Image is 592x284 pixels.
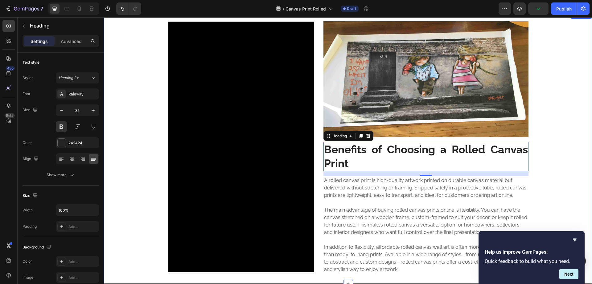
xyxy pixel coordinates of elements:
[31,38,48,45] p: Settings
[220,159,425,256] div: Rich Text Editor. Editing area: main
[56,72,99,83] button: Heading 2*
[104,17,592,284] iframe: To enrich screen reader interactions, please activate Accessibility in Grammarly extension settings
[23,192,39,200] div: Size
[220,125,424,153] p: Benefits of Choosing a Rolled Canvas Print
[23,207,33,213] div: Width
[23,275,33,280] div: Image
[30,22,97,29] p: Heading
[485,236,578,279] div: Help us improve GemPages!
[220,159,424,256] p: A rolled canvas print is high-quality artwork printed on durable canvas material but delivered wi...
[116,2,141,15] div: Undo/Redo
[5,113,15,118] div: Beta
[6,66,15,71] div: 450
[286,6,326,12] span: Canvas Print Rolled
[23,243,52,252] div: Background
[227,116,244,121] div: Heading
[23,140,32,146] div: Color
[68,275,97,281] div: Add...
[68,224,97,230] div: Add...
[56,205,99,216] input: Auto
[23,106,39,114] div: Size
[559,269,578,279] button: Next question
[23,91,30,97] div: Font
[23,75,33,81] div: Styles
[23,224,37,229] div: Padding
[571,236,578,244] button: Hide survey
[220,4,425,120] img: canvas_print_idea.jpg
[551,2,577,15] button: Publish
[485,258,578,264] p: Quick feedback to build what you need.
[556,6,572,12] div: Publish
[485,248,578,256] h2: Help us improve GemPages!
[23,169,99,180] button: Show more
[23,155,40,163] div: Align
[59,75,79,81] span: Heading 2*
[23,60,39,65] div: Text style
[40,5,43,12] p: 7
[61,38,82,45] p: Advanced
[347,6,356,11] span: Draft
[283,6,284,12] span: /
[68,259,97,265] div: Add...
[23,259,32,264] div: Color
[220,125,425,154] h2: Rich Text Editor. Editing area: main
[68,91,97,97] div: Raleway
[2,2,46,15] button: 7
[68,140,97,146] div: 242424
[47,172,75,178] div: Show more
